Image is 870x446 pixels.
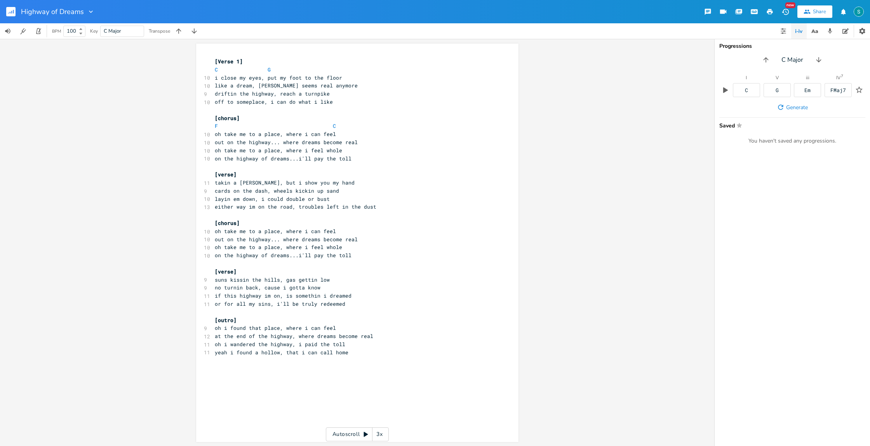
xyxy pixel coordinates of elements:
span: [verse] [215,268,237,275]
span: C Major [104,28,121,35]
span: out on the highway... where dreams become real [215,139,358,146]
div: New [785,2,795,8]
div: IV [836,75,840,80]
sup: 7 [841,74,843,78]
span: oh i found that place, where i can feel [215,324,336,331]
span: oh i wandered the highway, i paid the toll [215,341,345,348]
span: [chorus] [215,115,240,122]
span: oh take me to a place, where i feel whole [215,147,342,154]
div: Share [813,8,826,15]
span: takin a [PERSON_NAME], but i show you my hand [215,179,355,186]
span: [outro] [215,317,237,324]
span: at the end of the highway, where dreams become real [215,333,373,340]
span: on the highway of dreams...i'll pay the toll [215,252,351,259]
span: if this highway im on, is somethin i dreamed [215,292,351,299]
div: Em [804,88,811,93]
span: [Verse 1] [215,58,243,65]
span: out on the highway... where dreams become real [215,236,358,243]
span: Saved [719,122,861,128]
span: C [215,66,218,73]
div: G [776,88,779,93]
span: C [333,122,336,129]
img: Stevie Jay [854,7,864,17]
span: Highway of Dreams [21,8,84,15]
div: Key [90,29,98,33]
span: i close my eyes, put my foot to the floor [215,74,342,81]
span: or for all my sins, i'll be truly redeemed [215,300,345,307]
div: I [746,75,747,80]
button: Share [797,5,832,18]
div: BPM [52,29,61,33]
span: off to someplace, i can do what i like [215,98,333,105]
button: Generate [774,100,811,114]
span: no turnin back, cause i gotta know [215,284,320,291]
div: Autoscroll [326,427,389,441]
div: V [776,75,779,80]
span: on the highway of dreams...i'll pay the toll [215,155,351,162]
span: [chorus] [215,220,240,226]
span: G [268,66,271,73]
span: layin em down, i could double or bust [215,195,330,202]
span: oh take me to a place, where i can feel [215,131,336,138]
span: cards on the dash, wheels kickin up sand [215,187,339,194]
span: either way im on the road, troubles left in the dust [215,203,376,210]
span: yeah i found a hollow, that i can call home [215,349,348,356]
span: like a dream, [PERSON_NAME] seems real anymore [215,82,358,89]
span: suns kissin the hills, gas gettin low [215,276,330,283]
div: Transpose [149,29,170,33]
span: Generate [786,104,808,111]
div: You haven't saved any progressions. [719,138,865,145]
span: driftin the highway, reach a turnpike [215,90,330,97]
div: FMaj7 [830,88,846,93]
div: C [745,88,748,93]
button: New [778,5,793,19]
div: Progressions [719,44,865,49]
div: 3x [372,427,386,441]
span: C Major [781,56,803,64]
div: iii [806,75,809,80]
span: oh take me to a place, where i feel whole [215,244,342,251]
span: F [215,122,218,129]
span: [verse] [215,171,237,178]
span: oh take me to a place, where i can feel [215,228,336,235]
